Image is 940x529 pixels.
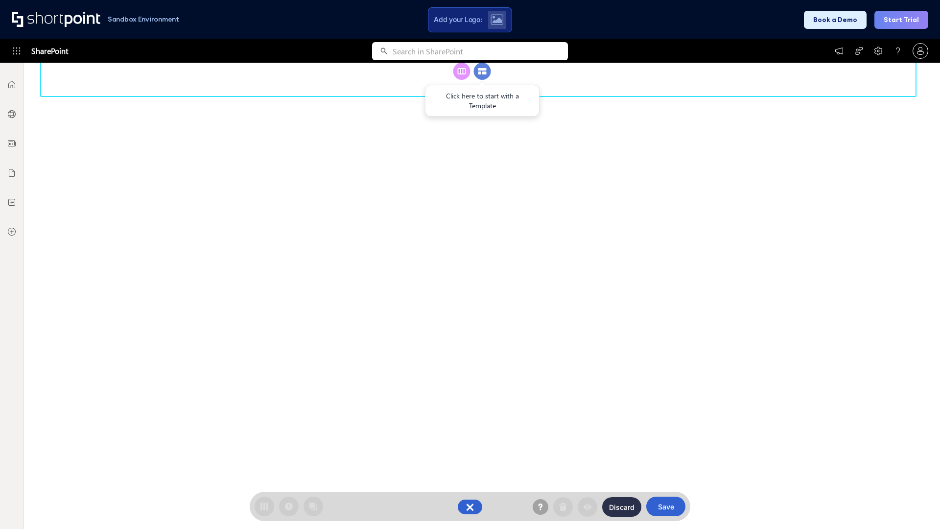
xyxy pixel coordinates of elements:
img: Upload logo [491,14,503,25]
input: Search in SharePoint [393,42,568,60]
span: SharePoint [31,39,68,63]
h1: Sandbox Environment [108,17,179,22]
span: Add your Logo: [434,15,482,24]
button: Book a Demo [804,11,867,29]
button: Discard [602,497,641,517]
iframe: Chat Widget [891,482,940,529]
button: Start Trial [874,11,928,29]
button: Save [646,497,685,516]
